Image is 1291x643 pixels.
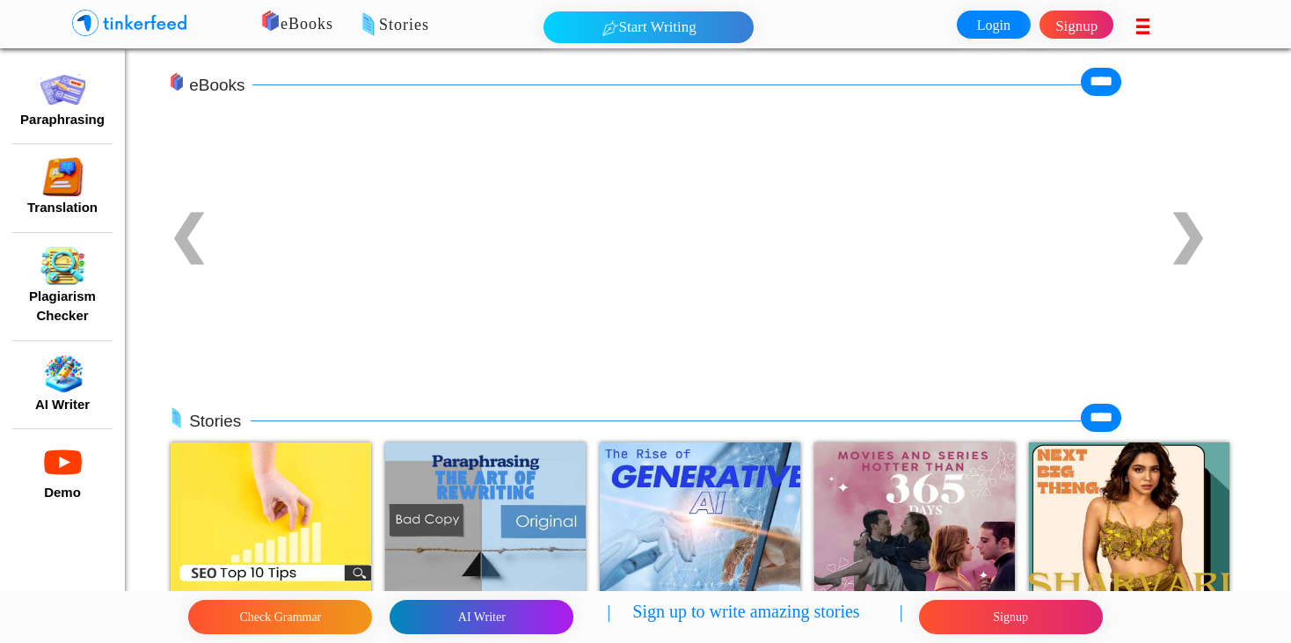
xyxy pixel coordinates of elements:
[543,11,754,43] button: Start Writing
[189,73,247,99] h2: eBooks
[957,11,1031,39] a: Login
[237,12,806,37] p: eBooks
[607,598,902,636] p: | Sign up to write amazing stories |
[15,109,110,131] button: Paraphrasing
[40,157,85,197] img: translate%20icon.png
[153,184,223,288] a: ❮
[39,482,86,504] button: Demo
[814,442,1015,627] img: 3051.png
[40,69,85,109] img: paraphrase.png
[30,394,95,416] button: AI Writer
[919,600,1103,634] button: Signup
[307,13,875,38] p: Stories
[188,600,372,634] button: Check Grammar
[189,409,244,435] h2: Stories
[1039,11,1113,39] a: Signup
[171,442,371,627] img: 3054.png
[22,197,103,219] button: Translation
[600,442,800,627] img: 3052.png
[1029,442,1229,627] img: 3050.png
[1152,184,1257,288] a: ❯
[40,246,85,286] img: 2.png
[390,600,573,634] button: AI Writer
[385,442,586,627] img: 3053.png
[40,354,85,394] img: 1.png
